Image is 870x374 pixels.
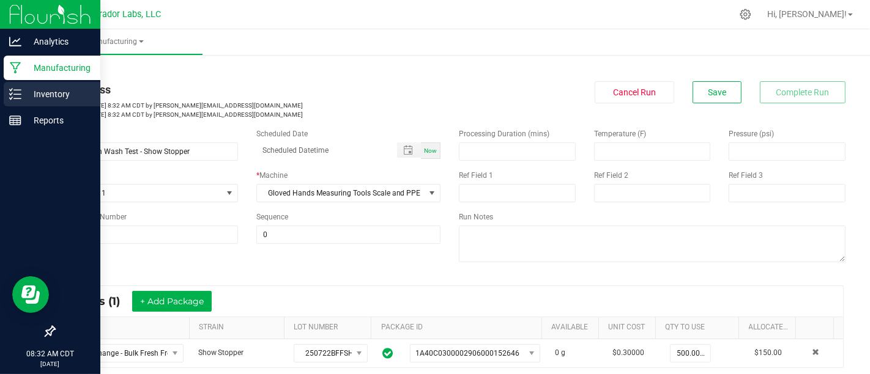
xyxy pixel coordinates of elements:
a: Manufacturing [29,29,203,55]
iframe: Resource center [12,276,49,313]
inline-svg: Inventory [9,88,21,100]
a: Sortable [805,323,828,332]
span: Temperature (F) [594,130,647,138]
span: NO DATA FOUND [64,344,184,362]
span: In Sync [382,346,393,361]
span: Cancel Run [613,87,656,97]
span: Scheduled Date [256,130,308,138]
span: Now [424,147,437,154]
span: Hi, [PERSON_NAME]! [767,9,847,19]
span: Sequence [256,213,288,221]
span: 1A40C0300002906000152646 [415,349,519,358]
span: $0.30000 [612,348,644,357]
span: Complete Run [776,87,830,97]
a: Unit CostSortable [608,323,650,332]
button: Complete Run [760,81,846,103]
p: 08:32 AM CDT [6,348,95,359]
p: [DATE] 8:32 AM CDT by [PERSON_NAME][EMAIL_ADDRESS][DOMAIN_NAME] [54,101,441,110]
p: Inventory [21,87,95,101]
span: Manufacturing [29,37,203,47]
a: QTY TO USESortable [665,323,734,332]
p: Manufacturing [21,61,95,75]
span: $150.00 [754,348,782,357]
p: [DATE] [6,359,95,369]
span: Ref Field 1 [459,171,493,180]
span: Pressure (psi) [729,130,774,138]
a: PACKAGE IDSortable [381,323,537,332]
button: Cancel Run [595,81,674,103]
p: [DATE] 8:32 AM CDT by [PERSON_NAME][EMAIL_ADDRESS][DOMAIN_NAME] [54,110,441,119]
a: Allocated CostSortable [749,323,791,332]
span: Toggle popup [397,142,421,158]
button: + Add Package [132,291,212,312]
span: HeadChange - Bulk Fresh Frozen - XO - Show Stopper [64,345,168,362]
span: Run Notes [459,213,493,221]
span: g [561,348,565,357]
a: ITEMSortable [65,323,184,332]
span: Curador Labs, LLC [89,9,161,20]
p: Analytics [21,34,95,49]
inline-svg: Analytics [9,35,21,48]
span: 0 [555,348,559,357]
a: STRAINSortable [199,323,279,332]
span: Gloved Hands Measuring Tools Scale and PPE [257,185,425,202]
span: Ref Field 3 [729,171,763,180]
a: LOT NUMBERSortable [294,323,366,332]
span: Processing Duration (mins) [459,130,549,138]
a: AVAILABLESortable [551,323,593,332]
span: 250722BFFSHWSTPPR [294,345,351,362]
div: In Progress [54,81,441,98]
input: Scheduled Datetime [256,142,384,158]
div: Manage settings [738,9,753,20]
p: Reports [21,113,95,128]
span: Ref Field 2 [594,171,628,180]
span: Save [708,87,726,97]
span: Inputs (1) [69,295,132,308]
span: Machine [259,171,288,180]
span: Wash Test 1 [54,185,222,202]
inline-svg: Manufacturing [9,62,21,74]
button: Save [693,81,742,103]
inline-svg: Reports [9,114,21,127]
span: Show Stopper [198,348,244,357]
